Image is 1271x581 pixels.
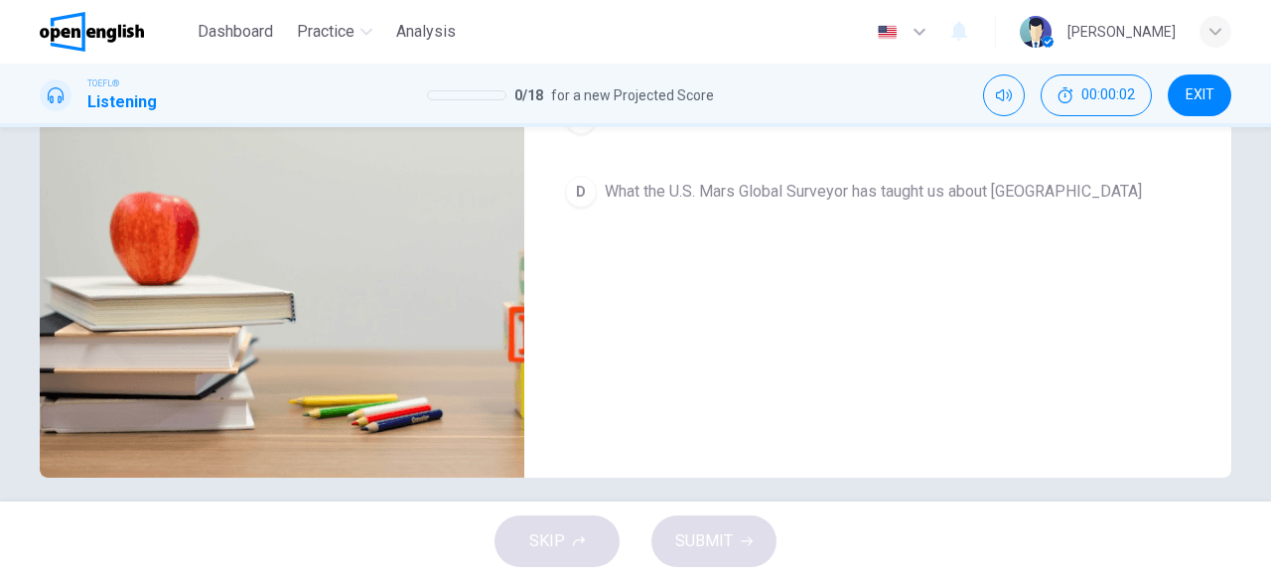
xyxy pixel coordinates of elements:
[40,12,144,52] img: OpenEnglish logo
[565,176,597,208] div: D
[556,167,1200,217] button: DWhat the U.S. Mars Global Surveyor has taught us about [GEOGRAPHIC_DATA]
[190,14,281,50] button: Dashboard
[875,25,900,40] img: en
[40,12,190,52] a: OpenEnglish logo
[983,74,1025,116] div: Mute
[388,14,464,50] button: Analysis
[551,83,714,107] span: for a new Projected Score
[1020,16,1052,48] img: Profile picture
[87,76,119,90] span: TOEFL®
[1041,74,1152,116] button: 00:00:02
[1041,74,1152,116] div: Hide
[198,20,273,44] span: Dashboard
[1168,74,1231,116] button: EXIT
[605,180,1142,204] span: What the U.S. Mars Global Surveyor has taught us about [GEOGRAPHIC_DATA]
[1186,87,1214,103] span: EXIT
[297,20,354,44] span: Practice
[1067,20,1176,44] div: [PERSON_NAME]
[289,14,380,50] button: Practice
[514,83,543,107] span: 0 / 18
[396,20,456,44] span: Analysis
[1081,87,1135,103] span: 00:00:02
[87,90,157,114] h1: Listening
